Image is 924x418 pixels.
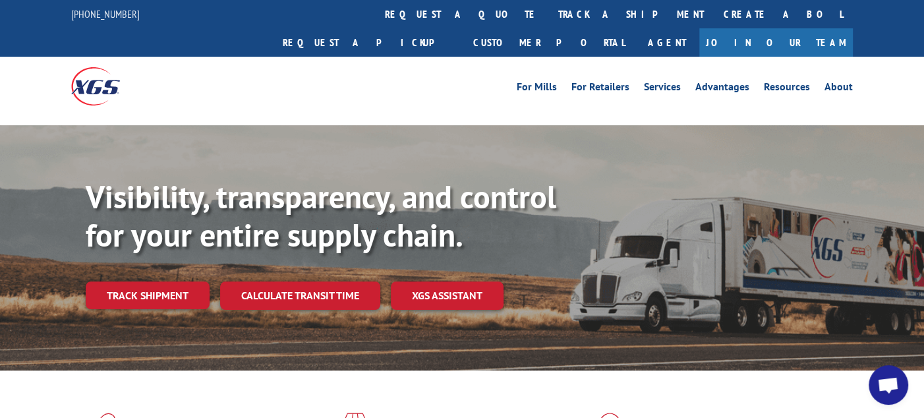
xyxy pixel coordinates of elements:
[644,82,681,96] a: Services
[391,282,504,310] a: XGS ASSISTANT
[220,282,380,310] a: Calculate transit time
[824,82,853,96] a: About
[517,82,557,96] a: For Mills
[764,82,810,96] a: Resources
[571,82,629,96] a: For Retailers
[463,28,635,57] a: Customer Portal
[635,28,699,57] a: Agent
[71,7,140,20] a: [PHONE_NUMBER]
[869,365,908,405] div: Open chat
[695,82,749,96] a: Advantages
[273,28,463,57] a: Request a pickup
[699,28,853,57] a: Join Our Team
[86,176,556,255] b: Visibility, transparency, and control for your entire supply chain.
[86,282,210,309] a: Track shipment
